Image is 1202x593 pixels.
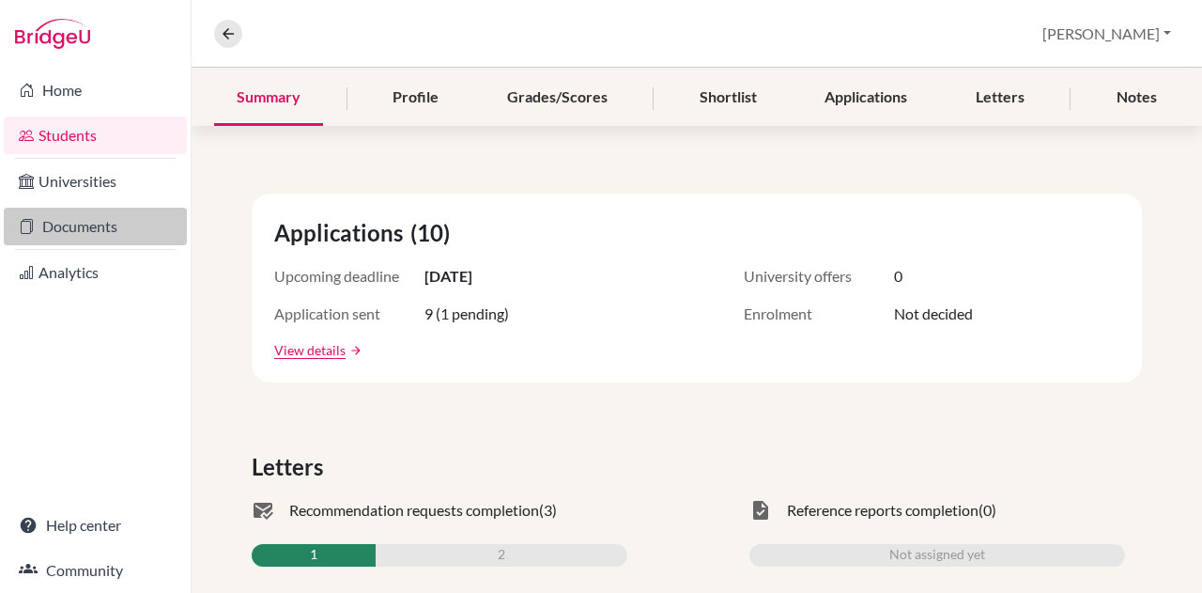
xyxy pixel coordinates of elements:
[802,70,930,126] div: Applications
[744,265,894,288] span: University offers
[894,303,973,325] span: Not decided
[744,303,894,325] span: Enrolment
[677,70,779,126] div: Shortlist
[4,71,187,109] a: Home
[214,70,323,126] div: Summary
[310,544,317,567] span: 1
[4,552,187,589] a: Community
[289,499,539,522] span: Recommendation requests completion
[4,163,187,200] a: Universities
[370,70,461,126] div: Profile
[252,450,331,484] span: Letters
[274,340,346,360] a: View details
[274,265,424,288] span: Upcoming deadline
[498,544,505,567] span: 2
[4,208,187,245] a: Documents
[4,117,187,154] a: Students
[1034,16,1179,52] button: [PERSON_NAME]
[787,499,979,522] span: Reference reports completion
[485,70,630,126] div: Grades/Scores
[979,499,996,522] span: (0)
[4,507,187,544] a: Help center
[274,303,424,325] span: Application sent
[274,216,410,250] span: Applications
[15,19,90,49] img: Bridge-U
[424,265,472,288] span: [DATE]
[252,499,274,522] span: mark_email_read
[424,303,509,325] span: 9 (1 pending)
[889,544,985,567] span: Not assigned yet
[410,216,457,250] span: (10)
[953,70,1047,126] div: Letters
[749,499,772,522] span: task
[4,254,187,291] a: Analytics
[1094,70,1179,126] div: Notes
[894,265,902,288] span: 0
[346,344,362,357] a: arrow_forward
[539,499,557,522] span: (3)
